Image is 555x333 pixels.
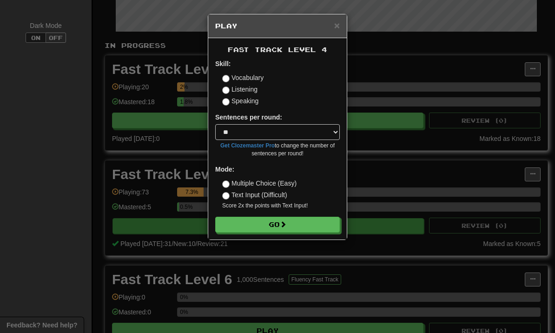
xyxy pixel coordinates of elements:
label: Speaking [222,96,258,106]
small: Score 2x the points with Text Input ! [222,202,340,210]
button: Go [215,217,340,233]
strong: Skill: [215,60,231,67]
input: Listening [222,87,230,94]
h5: Play [215,21,340,31]
span: × [334,20,340,31]
input: Text Input (Difficult) [222,192,230,200]
input: Multiple Choice (Easy) [222,180,230,188]
label: Listening [222,85,258,94]
label: Sentences per round: [215,113,282,122]
span: Fast Track Level 4 [228,46,327,53]
small: to change the number of sentences per round! [215,142,340,158]
a: Get Clozemaster Pro [220,142,275,149]
strong: Mode: [215,166,234,173]
button: Close [334,20,340,30]
label: Multiple Choice (Easy) [222,179,297,188]
input: Speaking [222,98,230,106]
input: Vocabulary [222,75,230,82]
label: Text Input (Difficult) [222,190,287,200]
label: Vocabulary [222,73,264,82]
